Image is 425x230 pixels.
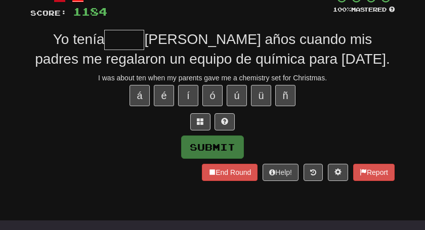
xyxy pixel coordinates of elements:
[202,85,223,106] button: ó
[275,85,295,106] button: ñ
[227,85,247,106] button: ú
[53,31,105,47] span: Yo tenía
[251,85,271,106] button: ü
[35,31,390,67] span: [PERSON_NAME] años cuando mis padres me regalaron un equipo de química para [DATE].
[304,164,323,181] button: Round history (alt+y)
[333,6,395,14] div: Mastered
[30,73,395,83] div: I was about ten when my parents gave me a chemistry set for Christmas.
[30,9,67,17] span: Score:
[73,5,107,18] span: 1184
[154,85,174,106] button: é
[178,85,198,106] button: í
[202,164,258,181] button: End Round
[190,113,210,130] button: Switch sentence to multiple choice alt+p
[353,164,395,181] button: Report
[130,85,150,106] button: á
[263,164,299,181] button: Help!
[333,6,351,13] span: 100 %
[181,135,244,159] button: Submit
[215,113,235,130] button: Single letter hint - you only get 1 per sentence and score half the points! alt+h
